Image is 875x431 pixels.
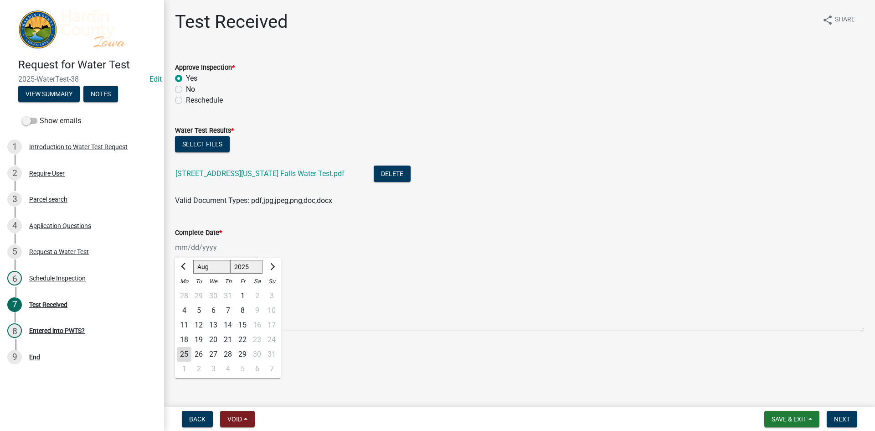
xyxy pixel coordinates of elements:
div: 1 [177,362,191,376]
div: Mo [177,274,191,289]
wm-modal-confirm: Notes [83,91,118,99]
div: Entered into PWTS? [29,327,85,334]
button: Notes [83,86,118,102]
div: Schedule Inspection [29,275,86,281]
div: Monday, September 1, 2025 [177,362,191,376]
div: 22 [235,332,250,347]
div: 2 [191,362,206,376]
div: Thursday, August 21, 2025 [221,332,235,347]
input: mm/dd/yyyy [175,238,258,257]
div: 25 [177,347,191,362]
div: Tuesday, August 12, 2025 [191,318,206,332]
div: Wednesday, August 13, 2025 [206,318,221,332]
div: 27 [206,347,221,362]
wm-modal-confirm: Edit Application Number [149,75,162,83]
div: Monday, July 28, 2025 [177,289,191,303]
div: Wednesday, September 3, 2025 [206,362,221,376]
div: 29 [191,289,206,303]
div: Monday, August 11, 2025 [177,318,191,332]
div: Monday, August 18, 2025 [177,332,191,347]
button: View Summary [18,86,80,102]
span: Next [834,415,850,423]
div: Tuesday, July 29, 2025 [191,289,206,303]
div: 4 [7,218,22,233]
button: Next month [266,260,277,274]
label: Show emails [22,115,81,126]
div: 29 [235,347,250,362]
div: 31 [221,289,235,303]
div: 1 [7,140,22,154]
button: Next [827,411,857,427]
span: Back [189,415,206,423]
div: 6 [7,271,22,286]
select: Select year [230,260,263,274]
div: Tuesday, August 26, 2025 [191,347,206,362]
label: Yes [186,73,197,84]
div: Friday, August 8, 2025 [235,303,250,318]
div: 21 [221,332,235,347]
i: share [822,15,833,26]
button: Select files [175,136,230,152]
div: 11 [177,318,191,332]
div: Friday, September 5, 2025 [235,362,250,376]
div: Thursday, August 28, 2025 [221,347,235,362]
div: We [206,274,221,289]
div: 5 [7,244,22,259]
div: 6 [206,303,221,318]
div: Wednesday, August 6, 2025 [206,303,221,318]
div: Introduction to Water Test Request [29,144,128,150]
div: 3 [7,192,22,207]
div: Parcel search [29,196,67,203]
div: 28 [177,289,191,303]
div: Su [264,274,279,289]
div: 26 [191,347,206,362]
div: 13 [206,318,221,332]
div: 18 [177,332,191,347]
div: Friday, August 1, 2025 [235,289,250,303]
div: 28 [221,347,235,362]
label: Reschedule [186,95,223,106]
div: Wednesday, July 30, 2025 [206,289,221,303]
div: 8 [235,303,250,318]
div: 4 [177,303,191,318]
div: Friday, August 29, 2025 [235,347,250,362]
div: 7 [7,297,22,312]
label: Complete Date [175,230,222,236]
select: Select month [193,260,230,274]
div: Require User [29,170,65,177]
button: Save & Exit [764,411,819,427]
span: 2025-WaterTest-38 [18,75,146,83]
button: shareShare [815,11,862,29]
a: [STREET_ADDRESS][US_STATE] Falls Water Test.pdf [175,169,345,178]
div: 4 [221,362,235,376]
div: Test Received [29,301,67,308]
div: 5 [235,362,250,376]
div: 19 [191,332,206,347]
h1: Test Received [175,11,288,33]
div: 9 [7,350,22,364]
div: 7 [221,303,235,318]
div: 30 [206,289,221,303]
div: 12 [191,318,206,332]
div: Thursday, August 14, 2025 [221,318,235,332]
div: Application Questions [29,223,91,229]
div: 2 [7,166,22,181]
div: Monday, August 25, 2025 [177,347,191,362]
div: Tuesday, September 2, 2025 [191,362,206,376]
label: Water Test Results [175,128,234,134]
div: Monday, August 4, 2025 [177,303,191,318]
a: Edit [149,75,162,83]
div: Wednesday, August 20, 2025 [206,332,221,347]
div: Fr [235,274,250,289]
h4: Request for Water Test [18,58,157,72]
div: Wednesday, August 27, 2025 [206,347,221,362]
div: Thursday, July 31, 2025 [221,289,235,303]
span: Valid Document Types: pdf,jpg,jpeg,png,doc,docx [175,196,332,205]
button: Delete [374,166,411,182]
span: Save & Exit [772,415,807,423]
div: Tuesday, August 19, 2025 [191,332,206,347]
div: Tuesday, August 5, 2025 [191,303,206,318]
div: Tu [191,274,206,289]
div: 20 [206,332,221,347]
div: 15 [235,318,250,332]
